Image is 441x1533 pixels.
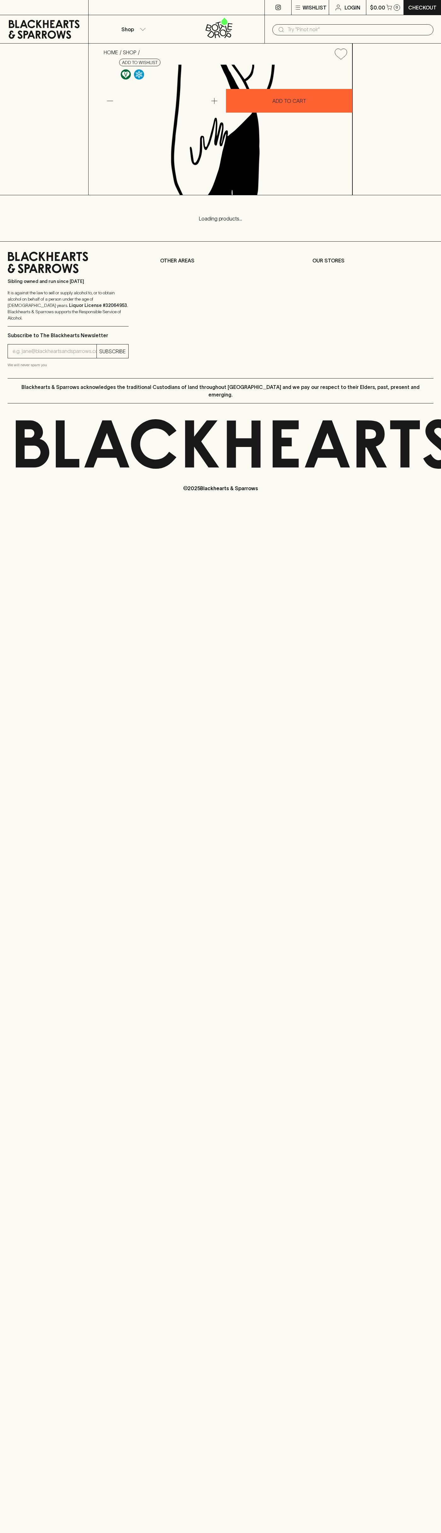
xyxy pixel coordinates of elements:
[119,59,160,66] button: Add to wishlist
[287,25,428,35] input: Try "Pinot noir"
[104,50,118,55] a: HOME
[408,4,437,11] p: Checkout
[121,26,134,33] p: Shop
[8,290,129,321] p: It is against the law to sell or supply alcohol to, or to obtain alcohol on behalf of a person un...
[13,346,96,356] input: e.g. jane@blackheartsandsparrows.com.au
[312,257,433,264] p: OUR STORES
[160,257,281,264] p: OTHER AREAS
[123,50,136,55] a: SHOP
[303,4,327,11] p: Wishlist
[396,6,398,9] p: 0
[134,69,144,79] img: Chilled Red
[332,46,350,62] button: Add to wishlist
[89,4,94,11] p: ⠀
[119,68,132,81] a: Made without the use of any animal products.
[99,65,352,195] img: Rosenvale Artist Series Graciano Blend 2021
[132,68,146,81] a: Wonderful as is, but a slight chill will enhance the aromatics and give it a beautiful crunch.
[121,69,131,79] img: Vegan
[69,303,127,308] strong: Liquor License #32064953
[8,332,129,339] p: Subscribe to The Blackhearts Newsletter
[272,97,306,105] p: ADD TO CART
[345,4,360,11] p: Login
[8,362,129,368] p: We will never spam you
[8,278,129,285] p: Sibling owned and run since [DATE]
[370,4,385,11] p: $0.00
[12,383,429,398] p: Blackhearts & Sparrows acknowledges the traditional Custodians of land throughout [GEOGRAPHIC_DAT...
[89,15,177,43] button: Shop
[97,344,128,358] button: SUBSCRIBE
[6,215,435,222] p: Loading products...
[226,89,352,113] button: ADD TO CART
[99,348,126,355] p: SUBSCRIBE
